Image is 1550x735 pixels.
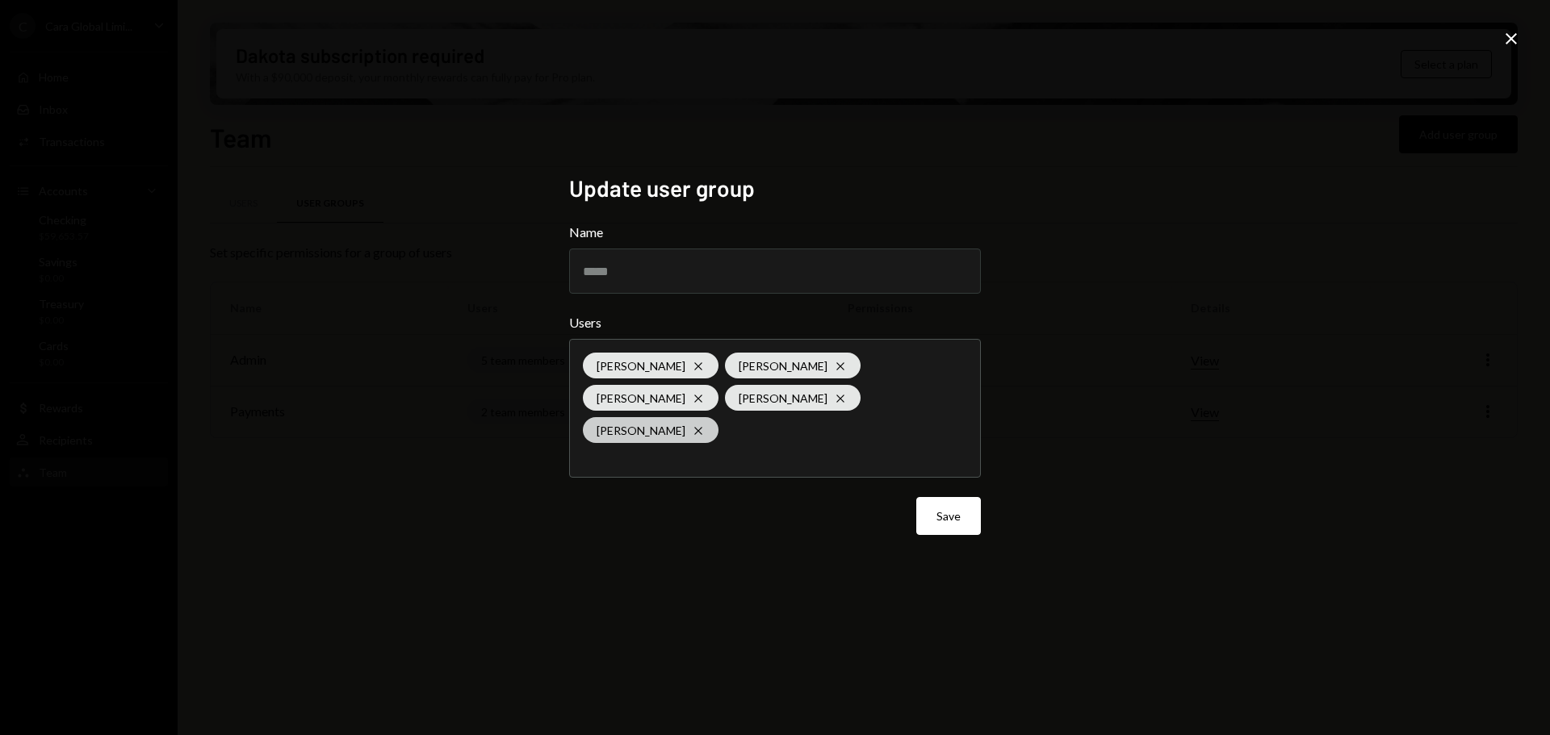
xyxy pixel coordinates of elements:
h2: Update user group [569,173,981,204]
div: [PERSON_NAME] [725,385,861,411]
button: Save [916,497,981,535]
label: Users [569,313,981,332]
div: [PERSON_NAME] [583,417,718,443]
label: Name [569,223,981,242]
div: [PERSON_NAME] [583,353,718,378]
div: [PERSON_NAME] [725,353,861,378]
div: [PERSON_NAME] [583,385,718,411]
